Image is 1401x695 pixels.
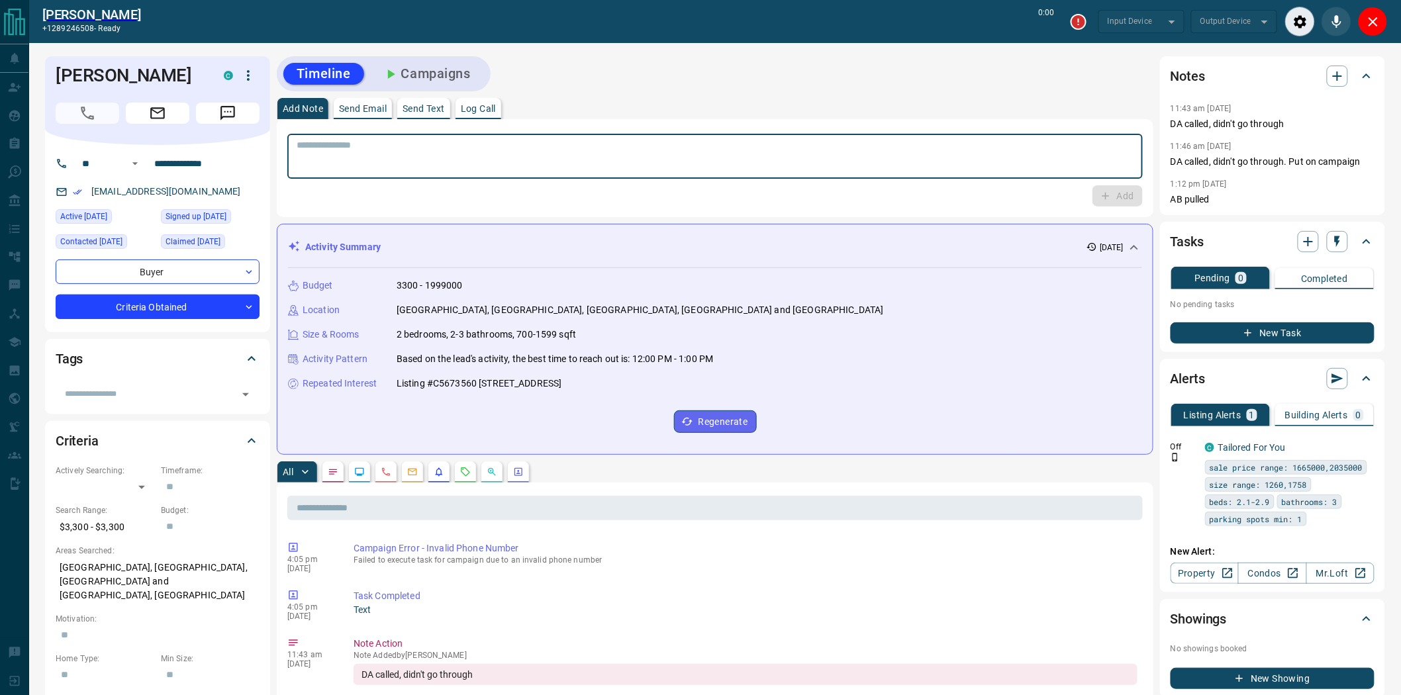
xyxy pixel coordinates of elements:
[674,410,757,433] button: Regenerate
[56,465,154,477] p: Actively Searching:
[224,71,233,80] div: condos.ca
[166,210,226,223] span: Signed up [DATE]
[1358,7,1388,36] div: Close
[1210,495,1270,508] span: beds: 2.1-2.9
[1238,563,1306,584] a: Condos
[1171,295,1375,314] p: No pending tasks
[407,467,418,477] svg: Emails
[397,328,576,342] p: 2 bedrooms, 2-3 bathrooms, 700-1599 sqft
[1171,142,1232,151] p: 11:46 am [DATE]
[1171,117,1375,131] p: DA called, didn't go through
[461,104,496,113] p: Log Call
[303,352,367,366] p: Activity Pattern
[1322,7,1351,36] div: Mute
[287,555,334,564] p: 4:05 pm
[1210,478,1307,491] span: size range: 1260,1758
[56,504,154,516] p: Search Range:
[1285,7,1315,36] div: Audio Settings
[127,156,143,171] button: Open
[56,259,260,284] div: Buyer
[1356,410,1361,420] p: 0
[1306,563,1375,584] a: Mr.Loft
[161,209,260,228] div: Sun Mar 16 2025
[236,385,255,404] button: Open
[1210,512,1302,526] span: parking spots min: 1
[1282,495,1337,508] span: bathrooms: 3
[339,104,387,113] p: Send Email
[56,653,154,665] p: Home Type:
[303,279,333,293] p: Budget
[303,328,360,342] p: Size & Rooms
[283,63,364,85] button: Timeline
[397,279,463,293] p: 3300 - 1999000
[126,103,189,124] span: Email
[354,651,1137,660] p: Note Added by [PERSON_NAME]
[56,234,154,253] div: Sat Aug 16 2025
[56,613,260,625] p: Motivation:
[1171,66,1205,87] h2: Notes
[1171,155,1375,169] p: DA called, didn't go through. Put on campaign
[1194,273,1230,283] p: Pending
[196,103,260,124] span: Message
[56,430,99,451] h2: Criteria
[42,7,141,23] h2: [PERSON_NAME]
[91,186,241,197] a: [EMAIL_ADDRESS][DOMAIN_NAME]
[73,187,82,197] svg: Email Verified
[1184,410,1241,420] p: Listing Alerts
[354,541,1137,555] p: Campaign Error - Invalid Phone Number
[1171,179,1227,189] p: 1:12 pm [DATE]
[166,235,220,248] span: Claimed [DATE]
[354,603,1137,617] p: Text
[1171,668,1375,689] button: New Showing
[1171,363,1375,394] div: Alerts
[60,210,107,223] span: Active [DATE]
[1171,453,1180,462] svg: Push Notification Only
[1171,603,1375,635] div: Showings
[56,425,260,457] div: Criteria
[354,555,1137,565] p: Failed to execute task for campaign due to an invalid phone number
[1171,231,1204,252] h2: Tasks
[354,637,1137,651] p: Note Action
[1171,193,1375,207] p: AB pulled
[56,348,83,369] h2: Tags
[56,557,260,606] p: [GEOGRAPHIC_DATA], [GEOGRAPHIC_DATA], [GEOGRAPHIC_DATA] and [GEOGRAPHIC_DATA], [GEOGRAPHIC_DATA]
[354,589,1137,603] p: Task Completed
[1205,443,1214,452] div: condos.ca
[161,653,260,665] p: Min Size:
[513,467,524,477] svg: Agent Actions
[288,235,1142,259] div: Activity Summary[DATE]
[1249,410,1255,420] p: 1
[1171,226,1375,257] div: Tasks
[1238,273,1243,283] p: 0
[99,24,121,33] span: ready
[287,564,334,573] p: [DATE]
[56,209,154,228] div: Mon Aug 11 2025
[381,467,391,477] svg: Calls
[1171,545,1375,559] p: New Alert:
[1301,274,1348,283] p: Completed
[283,467,293,477] p: All
[287,612,334,621] p: [DATE]
[303,377,377,391] p: Repeated Interest
[369,63,484,85] button: Campaigns
[1218,442,1286,453] a: Tailored For You
[1171,441,1197,453] p: Off
[354,664,1137,685] div: DA called, didn't go through
[1171,563,1239,584] a: Property
[287,650,334,659] p: 11:43 am
[56,545,260,557] p: Areas Searched:
[487,467,497,477] svg: Opportunities
[1039,7,1055,36] p: 0:00
[56,516,154,538] p: $3,300 - $3,300
[287,659,334,669] p: [DATE]
[403,104,445,113] p: Send Text
[1171,104,1232,113] p: 11:43 am [DATE]
[56,103,119,124] span: Call
[1210,461,1363,474] span: sale price range: 1665000,2035000
[56,343,260,375] div: Tags
[434,467,444,477] svg: Listing Alerts
[1171,643,1375,655] p: No showings booked
[328,467,338,477] svg: Notes
[287,602,334,612] p: 4:05 pm
[56,295,260,319] div: Criteria Obtained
